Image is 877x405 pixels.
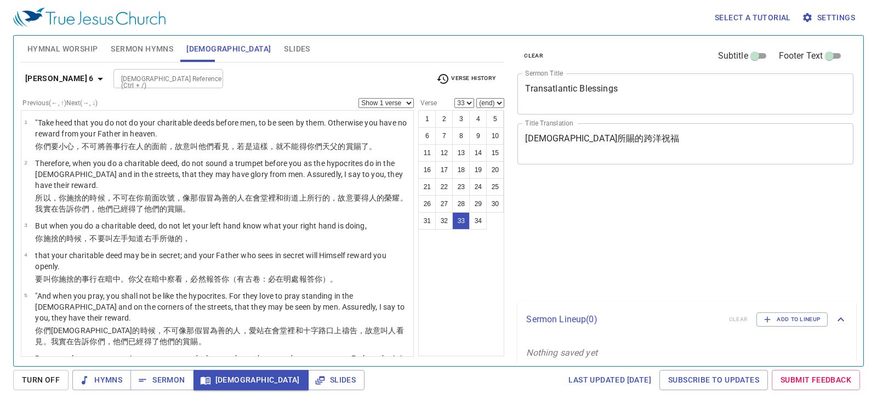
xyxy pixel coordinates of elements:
button: 6 [418,127,436,145]
button: 22 [435,178,453,196]
span: Slides [317,373,356,387]
span: 2 [24,159,27,166]
button: 10 [486,127,504,145]
span: Add to Lineup [764,315,821,324]
wg846: 賞賜 [183,337,206,346]
wg591: 你 [315,275,338,283]
span: [DEMOGRAPHIC_DATA] [202,373,300,387]
textarea: Transatlantic Blessings [525,83,846,104]
wg710: 知道 [128,234,190,243]
wg3756: 得 [299,142,377,151]
button: Select a tutorial [710,8,795,28]
wg5216: 天 [322,142,377,151]
wg3361: 叫左手 [105,234,191,243]
i: Nothing saved yet [526,347,597,358]
button: 17 [435,161,453,179]
button: Sermon [130,370,193,390]
wg4537: ，像 [35,193,407,213]
wg1654: 行 [121,142,377,151]
button: 9 [469,127,487,145]
button: Slides [308,370,365,390]
wg4675: 父 [136,275,338,283]
button: Settings [800,8,859,28]
button: 33 [452,212,470,230]
span: [DEMOGRAPHIC_DATA] [186,42,271,56]
wg3704: 你 [51,275,338,283]
button: 34 [469,212,487,230]
wg3756: 像 [35,326,403,346]
wg3962: 的 [338,142,377,151]
wg2927: 。你 [121,275,338,283]
wg568: 他們的 [160,337,206,346]
wg1715: ，故意叫 [167,142,377,151]
wg3408: 了。 [361,142,377,151]
button: 23 [452,178,470,196]
wg4336: 的時候 [35,326,403,346]
wg3752: ，不可 [35,326,403,346]
span: Hymns [81,373,122,387]
wg3844: 賞賜 [346,142,377,151]
wg846: 看見 [214,142,377,151]
wg5618: 那假冒為善的人 [35,193,407,213]
button: 1 [418,110,436,128]
wg1654: 的時候，不要 [59,234,191,243]
p: 你 [35,233,366,244]
p: But when you do a charitable deed, do not let your left hand know what your right hand is doing, [35,220,366,231]
button: 27 [435,195,453,213]
button: [DEMOGRAPHIC_DATA] [193,370,309,390]
span: Last updated [DATE] [568,373,651,387]
button: Add to Lineup [756,312,828,327]
wg1654: 的時候 [35,193,407,213]
span: clear [524,51,543,61]
wg5600: 在 [98,275,338,283]
wg5216: 要小心 [51,142,377,151]
span: 4 [24,252,27,258]
wg4160: 在人 [128,142,377,151]
wg1722: 暗中 [152,275,338,283]
wg4671: ）。 [322,275,338,283]
p: 你們 [35,141,410,152]
wg991: ，必然報答你（有古卷：必在明處 [183,275,338,283]
p: 要叫 [35,273,410,284]
input: Type Bible Reference [117,72,202,85]
div: Sermon Lineup(0)clearAdd to Lineup [517,301,856,338]
button: 11 [418,144,436,162]
wg5316: 。我實在 [43,337,206,346]
wg444: 的面前 [144,142,377,151]
span: Settings [804,11,855,25]
wg5618: 那假冒為善的人 [35,326,403,346]
wg1188: 所做 [160,234,191,243]
p: "Take heed that you do not do your charitable deeds before men, to be seen by them. Otherwise you... [35,117,410,139]
button: 31 [418,212,436,230]
span: 3 [24,222,27,228]
wg3361: 在你 [35,193,407,213]
span: 6 [24,355,27,361]
button: 13 [452,144,470,162]
a: Last updated [DATE] [564,370,656,390]
span: Sermon [139,373,185,387]
span: Subscribe to Updates [668,373,759,387]
span: Turn Off [22,373,60,387]
wg3004: 你們 [74,204,190,213]
button: 29 [469,195,487,213]
button: clear [517,49,550,62]
wg1654: 行 [89,275,338,283]
p: "And when you pray, you shall not be like the hypocrites. For they love to pray standing in the [... [35,290,410,323]
button: 26 [418,195,436,213]
wg281: 告訴 [59,204,191,213]
label: Verse [418,100,437,106]
button: 18 [452,161,470,179]
span: Select a tutorial [715,11,791,25]
wg3962: 在 [144,275,338,283]
button: Hymns [72,370,131,390]
wg3752: ，不可 [35,193,407,213]
wg3004: 你們 [89,337,206,346]
wg4675: 前面 [35,193,407,213]
button: 4 [469,110,487,128]
p: that your charitable deed may be in secret; and your Father who sees in secret will Himself rewar... [35,250,410,272]
span: Subtitle [718,49,748,62]
button: 21 [418,178,436,196]
textarea: [DEMOGRAPHIC_DATA]所賜的跨洋祝福 [525,133,846,154]
button: 24 [469,178,487,196]
p: Sermon Lineup ( 0 ) [526,313,720,326]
